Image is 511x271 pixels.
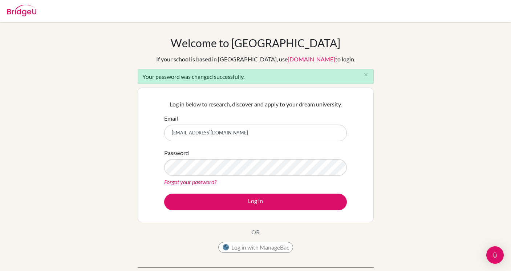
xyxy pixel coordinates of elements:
button: Log in [164,194,347,210]
img: Bridge-U [7,5,36,16]
button: Close [359,69,373,80]
h1: Welcome to [GEOGRAPHIC_DATA] [171,36,340,49]
label: Password [164,149,189,157]
div: Open Intercom Messenger [486,246,504,264]
div: Your password was changed successfully. [138,69,374,84]
a: Forgot your password? [164,178,216,185]
button: Log in with ManageBac [218,242,293,253]
div: If your school is based in [GEOGRAPHIC_DATA], use to login. [156,55,355,64]
i: close [363,72,369,77]
label: Email [164,114,178,123]
p: Log in below to research, discover and apply to your dream university. [164,100,347,109]
a: [DOMAIN_NAME] [288,56,335,62]
p: OR [251,228,260,236]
